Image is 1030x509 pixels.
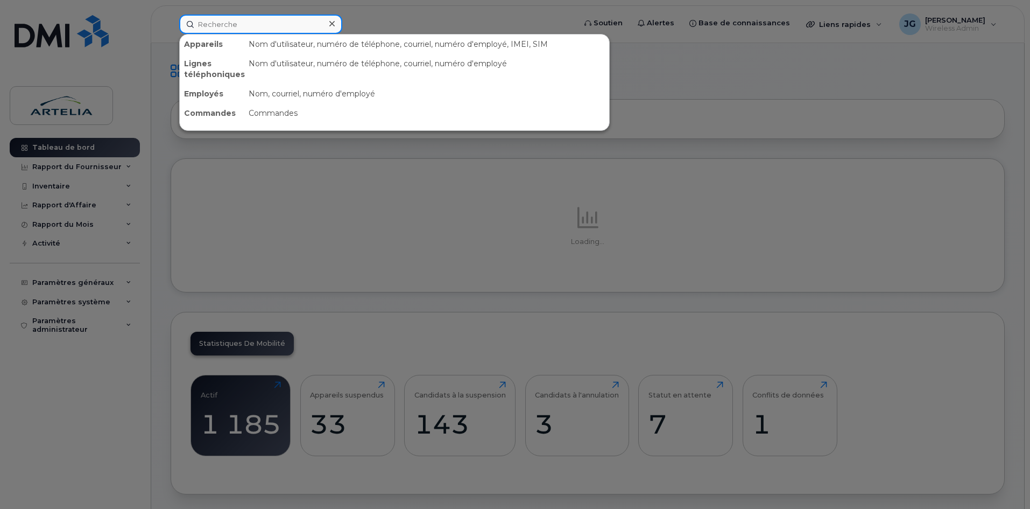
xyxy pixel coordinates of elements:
[244,103,609,123] div: Commandes
[180,34,244,54] div: Appareils
[180,84,244,103] div: Employés
[180,103,244,123] div: Commandes
[244,34,609,54] div: Nom d'utilisateur, numéro de téléphone, courriel, numéro d'employé, IMEI, SIM
[244,84,609,103] div: Nom, courriel, numéro d'employé
[180,54,244,84] div: Lignes téléphoniques
[244,54,609,84] div: Nom d'utilisateur, numéro de téléphone, courriel, numéro d'employé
